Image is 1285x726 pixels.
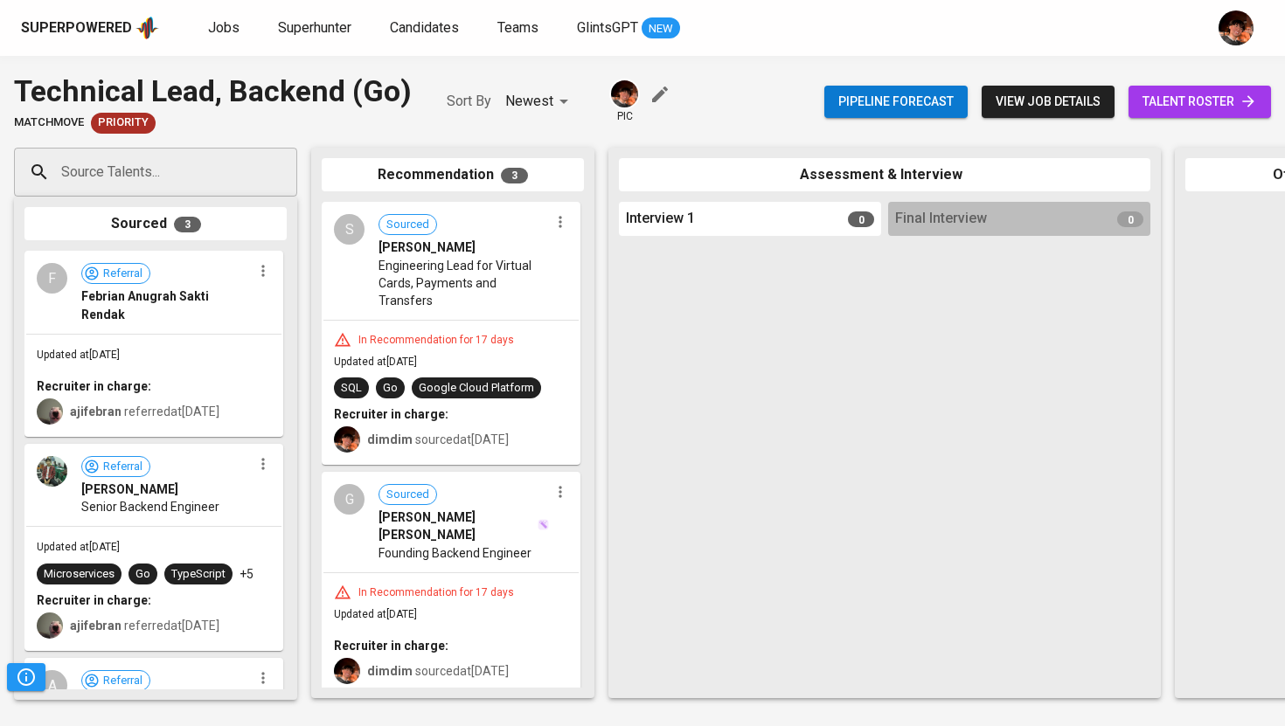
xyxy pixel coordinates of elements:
[135,15,159,41] img: app logo
[367,432,413,446] b: dimdim
[379,508,536,543] span: [PERSON_NAME] [PERSON_NAME]
[70,619,122,633] b: ajifebran
[334,426,360,453] img: diemas@glints.com
[982,86,1115,118] button: view job details
[848,211,874,227] span: 0
[96,459,149,475] span: Referral
[611,80,638,107] img: diemas@glints.com
[70,619,219,633] span: referred at [DATE]
[379,217,436,233] span: Sourced
[37,263,67,294] div: F
[96,673,149,689] span: Referral
[1129,86,1271,118] a: talent roster
[390,19,459,36] span: Candidates
[21,18,132,38] div: Superpowered
[367,432,509,446] span: sourced at [DATE]
[37,612,63,639] img: aji.muda@glints.com
[7,663,45,691] button: Pipeline Triggers
[505,91,553,112] p: Newest
[135,566,150,583] div: Go
[14,114,84,131] span: MatchMove
[838,91,954,113] span: Pipeline forecast
[501,168,528,183] span: 3
[37,593,151,607] b: Recruiter in charge:
[538,519,549,530] img: magic_wand.svg
[577,19,638,36] span: GlintsGPT
[81,287,252,322] span: Febrian Anugrah Sakti Rendak
[367,664,509,678] span: sourced at [DATE]
[37,456,67,487] img: b3c1ffa659bf2f5967a40d7ae4fd2c1e.jpeg
[383,380,398,397] div: Go
[379,239,476,256] span: [PERSON_NAME]
[379,257,549,309] span: Engineering Lead for Virtual Cards, Payments and Transfers
[81,481,178,498] span: [PERSON_NAME]
[334,608,417,620] span: Updated at [DATE]
[619,158,1150,192] div: Assessment & Interview
[996,91,1101,113] span: view job details
[609,79,640,124] div: pic
[351,585,521,600] div: In Recommendation for 17 days
[497,17,542,39] a: Teams
[174,217,201,232] span: 3
[334,484,365,515] div: G
[278,19,351,36] span: Superhunter
[171,566,226,583] div: TypeScript
[497,19,538,36] span: Teams
[379,487,436,503] span: Sourced
[334,639,448,653] b: Recruiter in charge:
[70,404,122,418] b: ajifebran
[278,17,355,39] a: Superhunter
[447,91,491,112] p: Sort By
[334,658,360,684] img: diemas@glints.com
[24,207,287,241] div: Sourced
[505,86,574,118] div: Newest
[390,17,462,39] a: Candidates
[626,209,695,229] span: Interview 1
[379,544,531,562] span: Founding Backend Engineer
[322,202,580,465] div: SSourced[PERSON_NAME]Engineering Lead for Virtual Cards, Payments and TransfersIn Recommendation ...
[24,251,283,437] div: FReferralFebrian Anugrah Sakti RendakUpdated at[DATE]Recruiter in charge:ajifebran referredat[DATE]
[208,19,240,36] span: Jobs
[334,407,448,421] b: Recruiter in charge:
[37,398,63,425] img: aji.muda@glints.com
[70,404,219,418] span: referred at [DATE]
[240,565,254,583] p: +5
[44,566,115,583] div: Microservices
[322,158,584,192] div: Recommendation
[21,15,159,41] a: Superpoweredapp logo
[334,356,417,368] span: Updated at [DATE]
[208,17,243,39] a: Jobs
[37,379,151,393] b: Recruiter in charge:
[322,472,580,696] div: GSourced[PERSON_NAME] [PERSON_NAME]Founding Backend EngineerIn Recommendation for 17 daysUpdated ...
[14,70,412,113] div: Technical Lead, Backend (Go)
[642,20,680,38] span: NEW
[419,380,534,397] div: Google Cloud Platform
[824,86,968,118] button: Pipeline forecast
[895,209,987,229] span: Final Interview
[91,114,156,131] span: Priority
[1143,91,1257,113] span: talent roster
[288,170,291,174] button: Open
[334,214,365,245] div: S
[37,349,120,361] span: Updated at [DATE]
[1219,10,1254,45] img: diemas@glints.com
[96,266,149,282] span: Referral
[91,113,156,134] div: New Job received from Demand Team
[341,380,362,397] div: SQL
[37,541,120,553] span: Updated at [DATE]
[1117,211,1143,227] span: 0
[37,670,67,701] div: A
[577,17,680,39] a: GlintsGPT NEW
[351,333,521,348] div: In Recommendation for 17 days
[24,444,283,651] div: Referral[PERSON_NAME]Senior Backend EngineerUpdated at[DATE]MicroservicesGoTypeScript+5Recruiter ...
[81,498,219,515] span: Senior Backend Engineer
[367,664,413,678] b: dimdim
